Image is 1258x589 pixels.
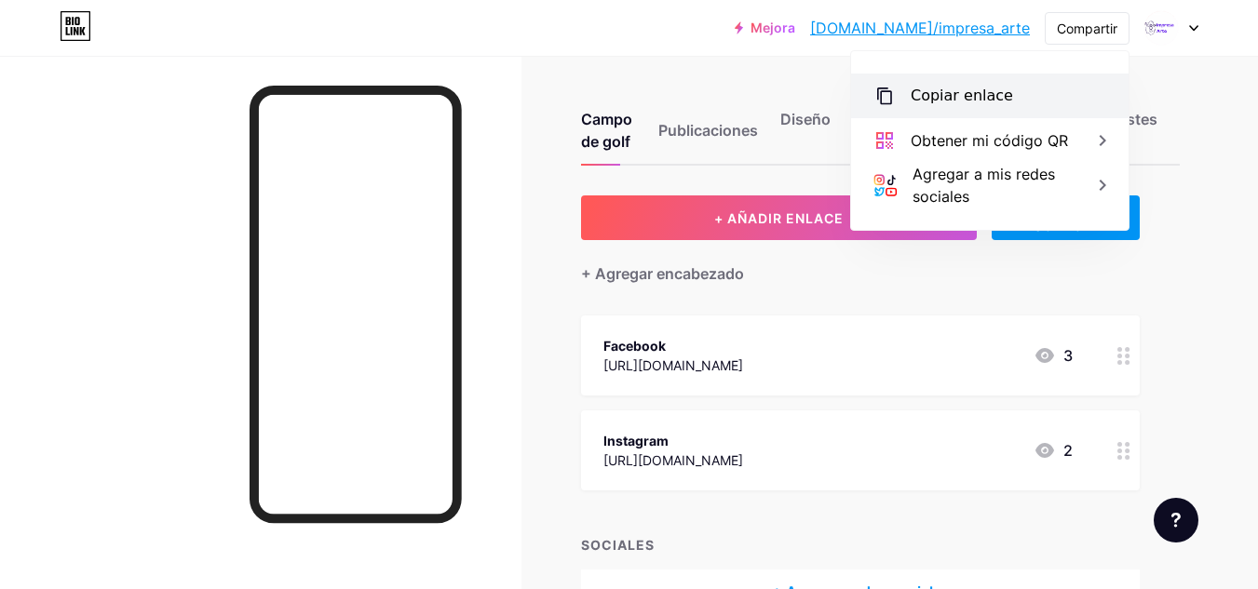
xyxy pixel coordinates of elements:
[603,338,666,354] font: Facebook
[751,20,795,35] font: Mejora
[780,110,831,128] font: Diseño
[581,110,632,151] font: Campo de golf
[581,195,977,240] button: + AÑADIR ENLACE
[1143,10,1179,46] img: Arling Adrián Calderón Leyva
[1063,441,1073,460] font: 2
[911,131,1068,150] font: Obtener mi código QR
[1057,20,1117,36] font: Compartir
[603,433,669,448] font: Instagram
[913,165,1055,206] font: Agregar a mis redes sociales
[911,87,1013,104] font: Copiar enlace
[810,19,1030,37] font: [DOMAIN_NAME]/impresa_arte
[603,452,743,468] font: [URL][DOMAIN_NAME]
[714,210,844,226] font: + AÑADIR ENLACE
[603,357,743,373] font: [URL][DOMAIN_NAME]
[1063,346,1073,365] font: 3
[810,17,1030,39] a: [DOMAIN_NAME]/impresa_arte
[1102,110,1157,128] font: Ajustes
[581,537,655,553] font: SOCIALES
[658,121,758,140] font: Publicaciones
[581,264,744,283] font: + Agregar encabezado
